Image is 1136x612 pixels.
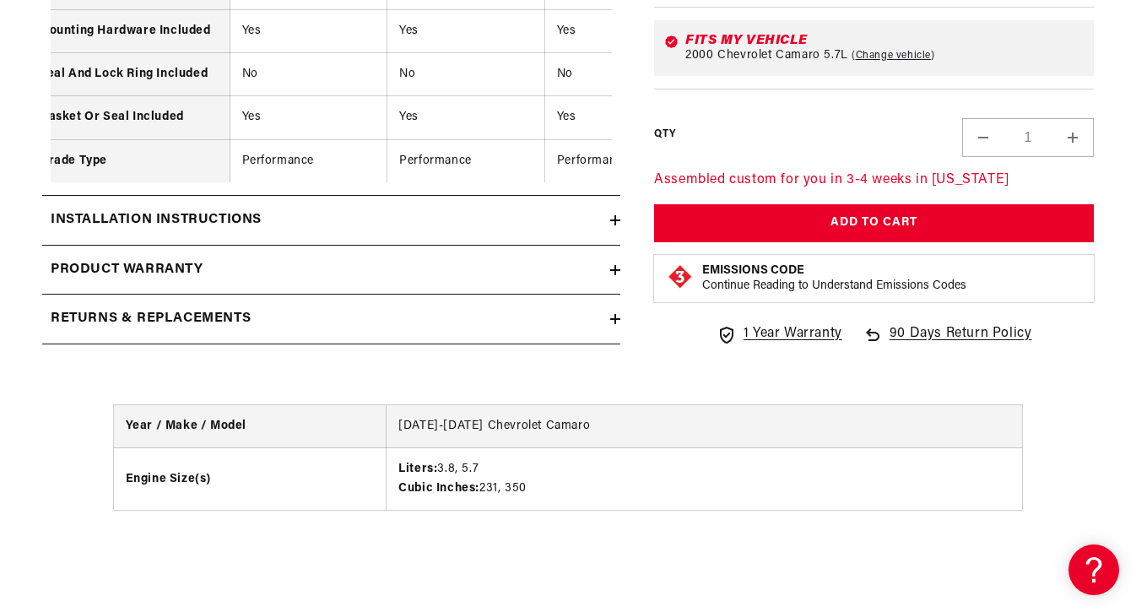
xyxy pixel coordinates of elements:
td: Yes [544,9,702,52]
th: Grade Type [27,139,230,182]
strong: Liters: [398,463,437,475]
strong: Cubic Inches: [398,482,479,495]
td: Yes [387,96,545,139]
td: No [387,52,545,95]
p: Continue Reading to Understand Emissions Codes [702,278,966,293]
td: Yes [544,96,702,139]
a: 90 Days Return Policy [863,322,1032,361]
th: Mounting Hardware Included [27,9,230,52]
button: Add to Cart [654,204,1094,242]
span: 90 Days Return Policy [890,322,1032,361]
summary: Returns & replacements [42,295,620,344]
th: Engine Size(s) [114,448,387,510]
td: Performance [387,139,545,182]
td: No [230,52,387,95]
td: Yes [230,96,387,139]
td: Yes [230,9,387,52]
td: No [544,52,702,95]
th: Seal And Lock Ring Included [27,52,230,95]
h2: Product warranty [51,259,203,281]
td: Performance [230,139,387,182]
h2: Returns & replacements [51,308,251,330]
td: Yes [387,9,545,52]
strong: Emissions Code [702,263,804,276]
a: 1 Year Warranty [717,322,842,344]
th: Year / Make / Model [114,405,387,448]
h2: Installation Instructions [51,209,262,231]
button: Emissions CodeContinue Reading to Understand Emissions Codes [702,263,966,293]
span: 1 Year Warranty [744,322,842,344]
p: Assembled custom for you in 3-4 weeks in [US_STATE] [654,169,1094,191]
a: Change vehicle [852,48,935,62]
summary: Installation Instructions [42,196,620,245]
th: Gasket Or Seal Included [27,96,230,139]
div: Fits my vehicle [685,33,1084,46]
label: QTY [654,127,675,142]
td: [DATE]-[DATE] Chevrolet Camaro [387,405,1023,448]
span: 2000 Chevrolet Camaro 5.7L [685,48,848,62]
img: Emissions code [667,263,694,290]
td: Performance [544,139,702,182]
td: 3.8, 5.7 231, 350 [387,448,1023,510]
summary: Product warranty [42,246,620,295]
